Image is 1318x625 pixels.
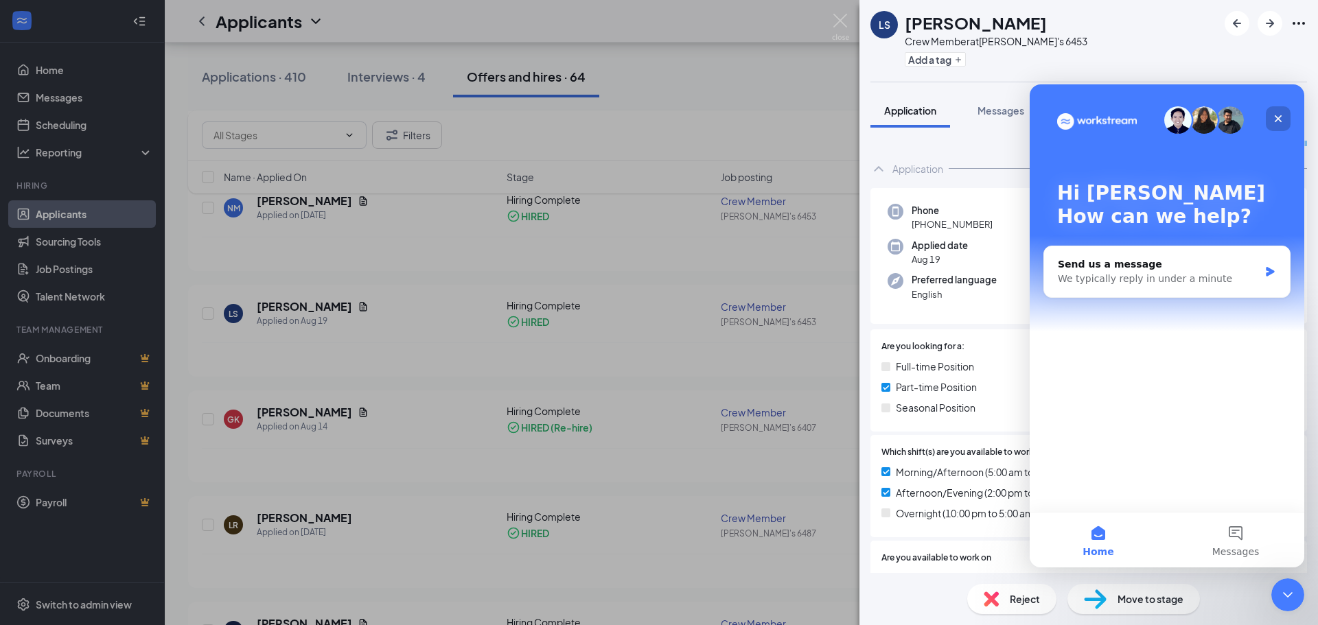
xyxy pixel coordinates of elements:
[1118,591,1183,606] span: Move to stage
[881,446,1123,459] span: Which shift(s) are you available to work? (Check all that apply)
[1271,578,1304,611] iframe: Intercom live chat
[912,239,968,252] span: Applied date
[881,340,964,353] span: Are you looking for a:
[912,252,968,266] span: Aug 19
[896,485,1079,500] span: Afternoon/Evening (2:00 pm to 10:00 pm)
[978,104,1024,117] span: Messages
[896,570,945,585] span: Weekends
[881,552,991,565] span: Are you available to work on
[905,34,1087,48] div: Crew Member at [PERSON_NAME]'s 6453
[1225,11,1249,36] button: ArrowLeftNew
[896,464,1074,480] span: Morning/Afternoon (5:00 am to 2:00 pm)
[905,52,966,67] button: PlusAdd a tag
[912,204,993,217] span: Phone
[870,161,887,177] svg: ChevronUp
[912,273,997,287] span: Preferred language
[1229,15,1245,32] svg: ArrowLeftNew
[1262,15,1278,32] svg: ArrowRight
[892,162,943,176] div: Application
[954,56,962,64] svg: Plus
[1010,591,1040,606] span: Reject
[896,359,974,374] span: Full-time Position
[1258,11,1282,36] button: ArrowRight
[896,400,975,415] span: Seasonal Position
[905,11,1047,34] h1: [PERSON_NAME]
[884,104,936,117] span: Application
[912,217,993,231] span: [PHONE_NUMBER]
[1291,15,1307,32] svg: Ellipses
[896,506,1037,521] span: Overnight (10:00 pm to 5:00 am)
[1030,84,1304,567] iframe: Intercom live chat
[879,18,890,32] div: LS
[912,287,997,301] span: English
[896,379,977,394] span: Part-time Position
